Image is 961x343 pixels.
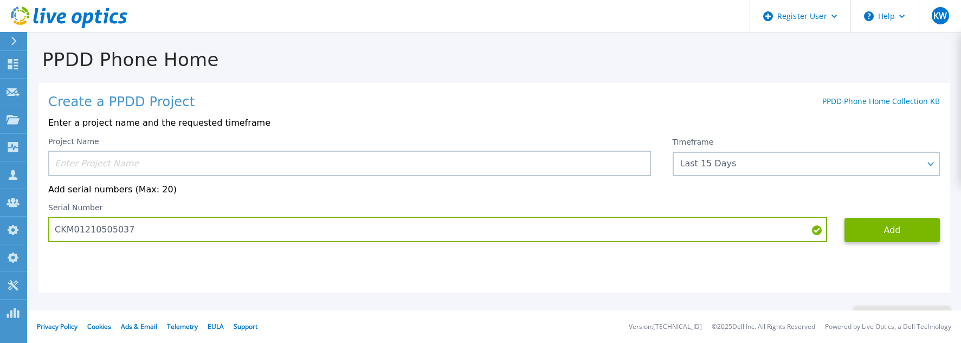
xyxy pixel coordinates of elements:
[48,185,940,195] p: Add serial numbers (Max: 20)
[48,95,195,110] h1: Create a PPDD Project
[933,11,947,20] span: KW
[48,204,102,211] label: Serial Number
[48,217,827,242] input: Enter Serial Number
[87,322,111,331] a: Cookies
[48,151,651,176] input: Enter Project Name
[854,306,950,331] button: Request Collection
[673,138,714,146] label: Timeframe
[27,49,961,70] h1: PPDD Phone Home
[629,323,702,331] li: Version: [TECHNICAL_ID]
[208,322,224,331] a: EULA
[712,323,815,331] li: © 2025 Dell Inc. All Rights Reserved
[844,218,940,242] button: Add
[822,96,940,106] a: PPDD Phone Home Collection KB
[37,322,78,331] a: Privacy Policy
[825,323,951,331] li: Powered by Live Optics, a Dell Technology
[48,118,940,128] p: Enter a project name and the requested timeframe
[234,322,257,331] a: Support
[167,322,198,331] a: Telemetry
[121,322,157,331] a: Ads & Email
[680,159,921,169] div: Last 15 Days
[48,138,99,145] label: Project Name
